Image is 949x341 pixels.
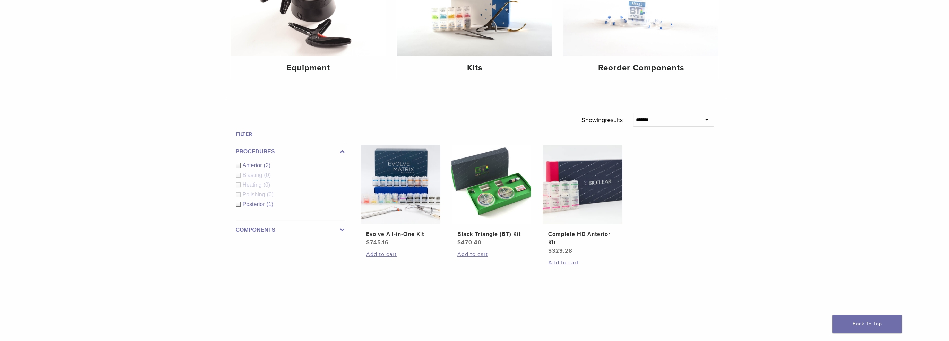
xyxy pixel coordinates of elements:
[243,201,267,207] span: Posterior
[236,147,345,156] label: Procedures
[366,239,370,246] span: $
[543,145,622,224] img: Complete HD Anterior Kit
[402,62,546,74] h4: Kits
[457,250,526,258] a: Add to cart: “Black Triangle (BT) Kit”
[542,145,623,255] a: Complete HD Anterior KitComplete HD Anterior Kit $329.28
[581,113,623,127] p: Showing results
[366,250,435,258] a: Add to cart: “Evolve All-in-One Kit”
[548,247,572,254] bdi: 329.28
[457,239,481,246] bdi: 470.40
[243,182,264,188] span: Heating
[267,201,274,207] span: (1)
[236,62,380,74] h4: Equipment
[264,172,271,178] span: (0)
[366,239,389,246] bdi: 745.16
[236,226,345,234] label: Components
[243,162,264,168] span: Anterior
[548,230,617,247] h2: Complete HD Anterior Kit
[457,230,526,238] h2: Black Triangle (BT) Kit
[243,191,267,197] span: Polishing
[366,230,435,238] h2: Evolve All-in-One Kit
[243,172,264,178] span: Blasting
[569,62,713,74] h4: Reorder Components
[548,247,552,254] span: $
[236,130,345,138] h4: Filter
[451,145,532,247] a: Black Triangle (BT) KitBlack Triangle (BT) Kit $470.40
[264,162,271,168] span: (2)
[264,182,270,188] span: (0)
[451,145,531,224] img: Black Triangle (BT) Kit
[457,239,461,246] span: $
[360,145,441,247] a: Evolve All-in-One KitEvolve All-in-One Kit $745.16
[267,191,274,197] span: (0)
[548,258,617,267] a: Add to cart: “Complete HD Anterior Kit”
[361,145,440,224] img: Evolve All-in-One Kit
[832,315,902,333] a: Back To Top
